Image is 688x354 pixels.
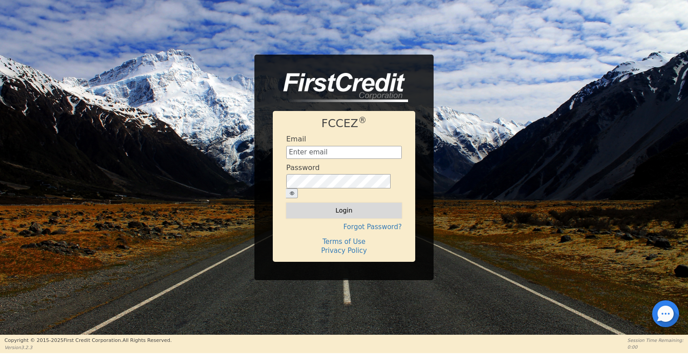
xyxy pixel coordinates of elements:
[286,117,402,130] h1: FCCEZ
[286,174,391,188] input: password
[4,344,172,351] p: Version 3.2.3
[628,337,684,344] p: Session Time Remaining:
[122,337,172,343] span: All Rights Reserved.
[4,337,172,345] p: Copyright © 2015- 2025 First Credit Corporation.
[286,238,402,246] h4: Terms of Use
[286,203,402,218] button: Login
[286,163,320,172] h4: Password
[286,146,402,159] input: Enter email
[628,344,684,350] p: 0:00
[286,223,402,231] h4: Forgot Password?
[286,135,306,143] h4: Email
[286,247,402,255] h4: Privacy Policy
[273,73,408,102] img: logo-CMu_cnol.png
[358,115,367,125] sup: ®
